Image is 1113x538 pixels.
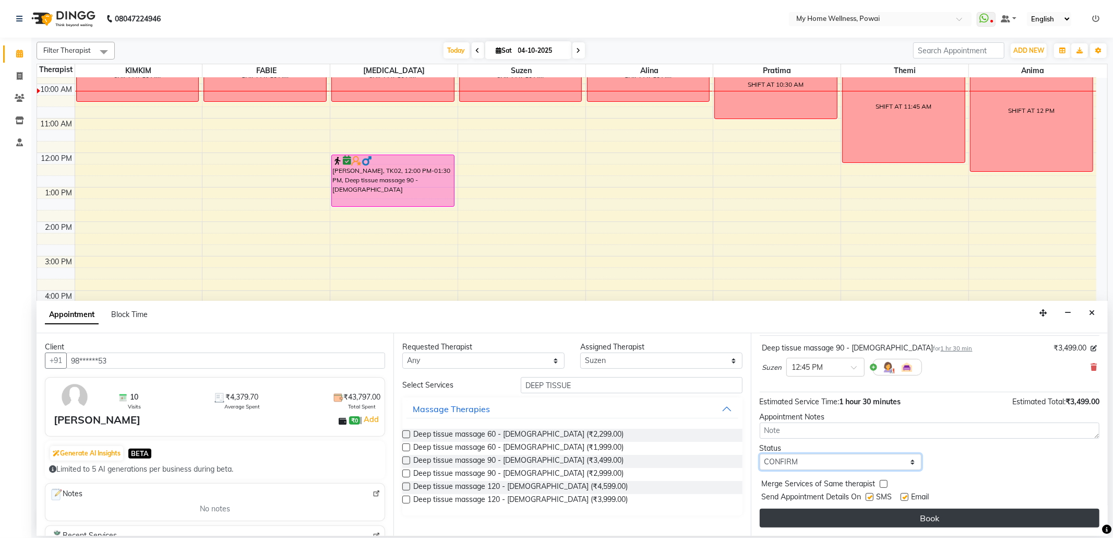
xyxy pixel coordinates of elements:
[362,413,380,426] a: Add
[748,80,804,89] div: SHIFT AT 10:30 AM
[225,392,258,403] span: ₹4,379.70
[59,382,90,412] img: avatar
[349,416,360,425] span: ₹0
[45,353,67,369] button: +91
[969,64,1096,77] span: Anima
[332,155,454,206] div: [PERSON_NAME], TK02, 12:00 PM-01:30 PM, Deep tissue massage 90 - [DEMOGRAPHIC_DATA]
[1054,343,1086,354] span: ₹3,499.00
[394,380,513,391] div: Select Services
[841,64,968,77] span: Themi
[762,478,876,492] span: Merge Services of Same therapist
[882,361,894,373] img: Hairdresser.png
[330,64,458,77] span: [MEDICAL_DATA]
[43,291,75,302] div: 4:00 PM
[75,64,202,77] span: KIMKIM
[66,353,385,369] input: Search by Name/Mobile/Email/Code
[413,403,490,415] div: Massage Therapies
[912,492,929,505] span: Email
[901,361,913,373] img: Interior.png
[343,392,380,403] span: ₹43,797.00
[54,412,140,428] div: [PERSON_NAME]
[348,403,376,411] span: Total Spent
[1084,305,1099,321] button: Close
[402,342,565,353] div: Requested Therapist
[762,343,973,354] div: Deep tissue massage 90 - [DEMOGRAPHIC_DATA]
[762,492,861,505] span: Send Appointment Details On
[39,153,75,164] div: 12:00 PM
[1008,106,1055,115] div: SHIFT AT 12 PM
[1013,46,1044,54] span: ADD NEW
[458,64,585,77] span: Suzen
[413,494,628,507] span: Deep tissue massage 120 - [DEMOGRAPHIC_DATA] (₹3,999.00)
[43,222,75,233] div: 2:00 PM
[941,345,973,352] span: 1 hr 30 min
[1012,397,1066,406] span: Estimated Total:
[760,509,1099,528] button: Book
[762,362,782,373] span: Suzen
[39,84,75,95] div: 10:00 AM
[111,310,148,319] span: Block Time
[494,46,515,54] span: Sat
[224,403,260,411] span: Average Spent
[413,442,624,455] span: Deep tissue massage 60 - [DEMOGRAPHIC_DATA] (₹1,999.00)
[934,345,973,352] small: for
[413,468,624,481] span: Deep tissue massage 90 - [DEMOGRAPHIC_DATA] (₹2,999.00)
[128,449,151,459] span: BETA
[50,446,123,461] button: Generate AI Insights
[413,429,624,442] span: Deep tissue massage 60 - [DEMOGRAPHIC_DATA] (₹2,299.00)
[580,342,743,353] div: Assigned Therapist
[515,43,567,59] input: 2025-10-04
[586,64,713,77] span: Alina
[413,481,628,494] span: Deep tissue massage 120 - [DEMOGRAPHIC_DATA] (₹4,599.00)
[43,188,75,198] div: 1:00 PM
[37,64,75,75] div: Therapist
[128,403,141,411] span: Visits
[45,342,385,353] div: Client
[406,400,738,418] button: Massage Therapies
[840,397,901,406] span: 1 hour 30 minutes
[360,413,380,426] span: |
[43,256,75,267] div: 3:00 PM
[39,119,75,130] div: 11:00 AM
[877,492,892,505] span: SMS
[876,102,931,111] div: SHIFT AT 11:45 AM
[115,4,161,33] b: 08047224946
[202,64,330,77] span: FABIE
[1066,397,1099,406] span: ₹3,499.00
[1091,345,1097,352] i: Edit price
[413,455,624,468] span: Deep tissue massage 90 - [DEMOGRAPHIC_DATA] (₹3,499.00)
[200,504,230,514] span: No notes
[1011,43,1047,58] button: ADD NEW
[760,397,840,406] span: Estimated Service Time:
[444,42,470,59] span: Today
[49,464,381,475] div: Limited to 5 AI generations per business during beta.
[45,306,99,324] span: Appointment
[27,4,98,33] img: logo
[760,412,1099,423] div: Appointment Notes
[760,443,922,454] div: Status
[913,42,1004,59] input: Search Appointment
[521,377,742,393] input: Search by service name
[50,488,82,501] span: Notes
[43,46,91,54] span: Filter Therapist
[713,64,841,77] span: Pratima
[130,392,138,403] span: 10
